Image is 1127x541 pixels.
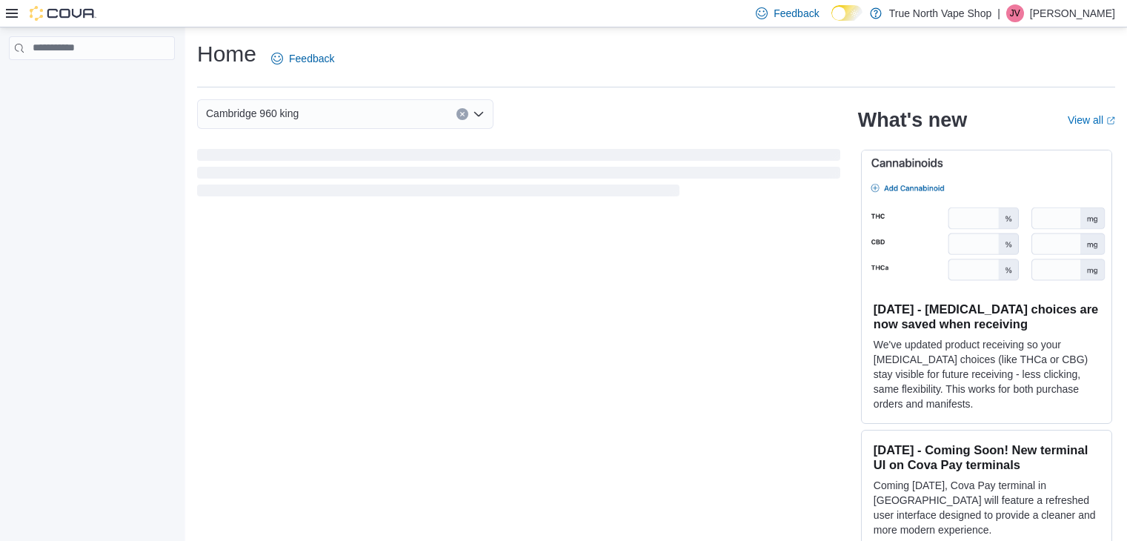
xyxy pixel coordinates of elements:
p: True North Vape Shop [889,4,992,22]
h1: Home [197,39,256,69]
h3: [DATE] - [MEDICAL_DATA] choices are now saved when receiving [874,302,1100,331]
div: Jessica Vape [1006,4,1024,22]
img: Cova [30,6,96,21]
input: Dark Mode [831,5,862,21]
h2: What's new [858,108,967,132]
span: Feedback [774,6,819,21]
nav: Complex example [9,63,175,99]
h3: [DATE] - Coming Soon! New terminal UI on Cova Pay terminals [874,442,1100,472]
button: Open list of options [473,108,485,120]
span: Feedback [289,51,334,66]
p: Coming [DATE], Cova Pay terminal in [GEOGRAPHIC_DATA] will feature a refreshed user interface des... [874,478,1100,537]
p: We've updated product receiving so your [MEDICAL_DATA] choices (like THCa or CBG) stay visible fo... [874,337,1100,411]
a: Feedback [265,44,340,73]
span: Loading [197,152,840,199]
span: JV [1010,4,1020,22]
svg: External link [1106,116,1115,125]
a: View allExternal link [1068,114,1115,126]
p: | [997,4,1000,22]
span: Cambridge 960 king [206,104,299,122]
button: Clear input [456,108,468,120]
p: [PERSON_NAME] [1030,4,1115,22]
